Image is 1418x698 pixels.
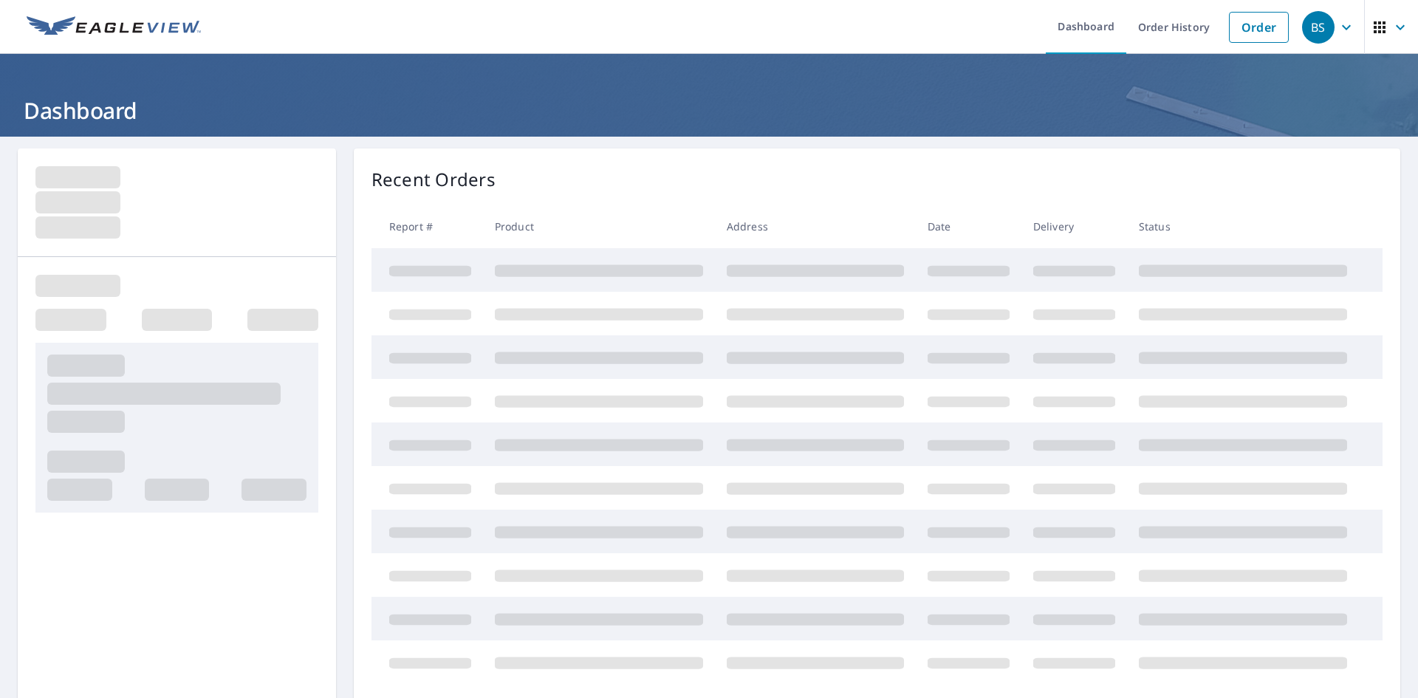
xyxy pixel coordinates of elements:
th: Status [1127,205,1359,248]
img: EV Logo [27,16,201,38]
a: Order [1229,12,1289,43]
th: Address [715,205,916,248]
h1: Dashboard [18,95,1400,126]
th: Date [916,205,1021,248]
div: BS [1302,11,1335,44]
p: Recent Orders [371,166,496,193]
th: Delivery [1021,205,1127,248]
th: Report # [371,205,483,248]
th: Product [483,205,715,248]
